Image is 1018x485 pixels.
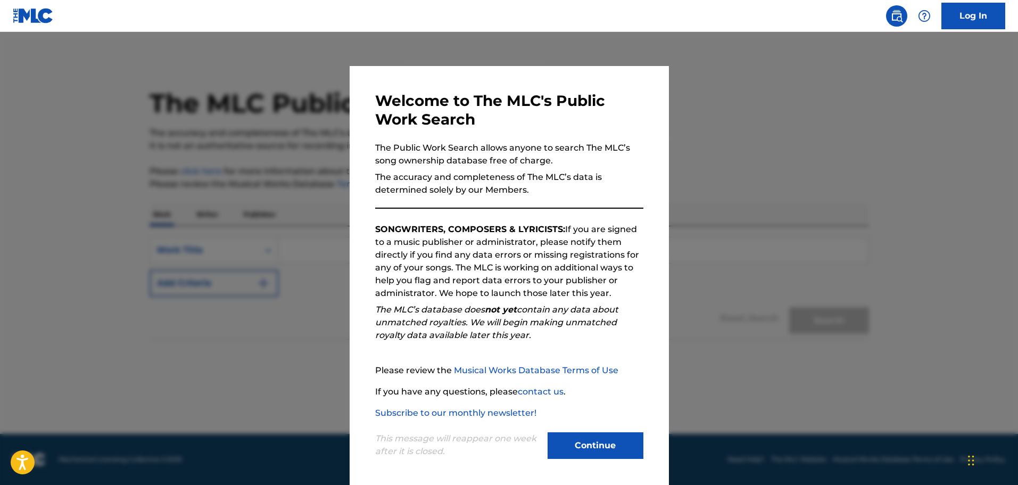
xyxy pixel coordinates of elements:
em: The MLC’s database does contain any data about unmatched royalties. We will begin making unmatche... [375,305,618,340]
a: Musical Works Database Terms of Use [454,365,618,375]
a: Subscribe to our monthly newsletter! [375,408,536,418]
a: contact us [518,387,564,397]
p: The accuracy and completeness of The MLC’s data is determined solely by our Members. [375,171,643,196]
p: If you are signed to a music publisher or administrator, please notify them directly if you find ... [375,223,643,300]
strong: SONGWRITERS, COMPOSERS & LYRICISTS: [375,224,565,234]
div: Drag [968,445,974,476]
img: help [918,10,931,22]
a: Public Search [886,5,907,27]
div: Help [914,5,935,27]
p: If you have any questions, please . [375,385,643,398]
p: This message will reappear one week after it is closed. [375,432,541,458]
p: Please review the [375,364,643,377]
img: MLC Logo [13,8,54,23]
p: The Public Work Search allows anyone to search The MLC’s song ownership database free of charge. [375,142,643,167]
iframe: Chat Widget [965,434,1018,485]
h3: Welcome to The MLC's Public Work Search [375,92,643,129]
strong: not yet [485,305,517,315]
button: Continue [548,432,643,459]
a: Log In [941,3,1005,29]
img: search [890,10,903,22]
